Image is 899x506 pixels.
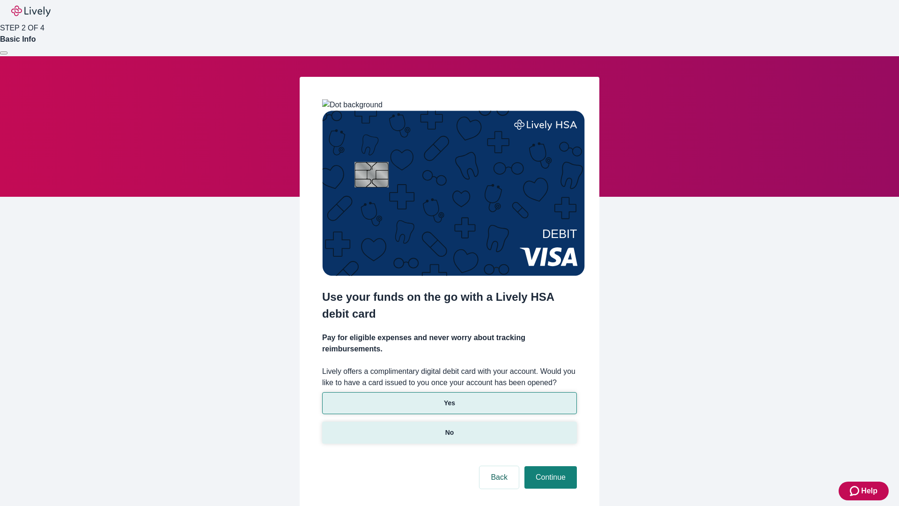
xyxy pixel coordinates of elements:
[839,482,889,500] button: Zendesk support iconHelp
[479,466,519,489] button: Back
[322,422,577,444] button: No
[322,366,577,388] label: Lively offers a complimentary digital debit card with your account. Would you like to have a card...
[322,332,577,355] h4: Pay for eligible expenses and never worry about tracking reimbursements.
[322,392,577,414] button: Yes
[444,398,455,408] p: Yes
[11,6,51,17] img: Lively
[524,466,577,489] button: Continue
[322,111,585,276] img: Debit card
[322,99,383,111] img: Dot background
[445,428,454,438] p: No
[850,485,861,497] svg: Zendesk support icon
[861,485,877,497] span: Help
[322,289,577,322] h2: Use your funds on the go with a Lively HSA debit card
